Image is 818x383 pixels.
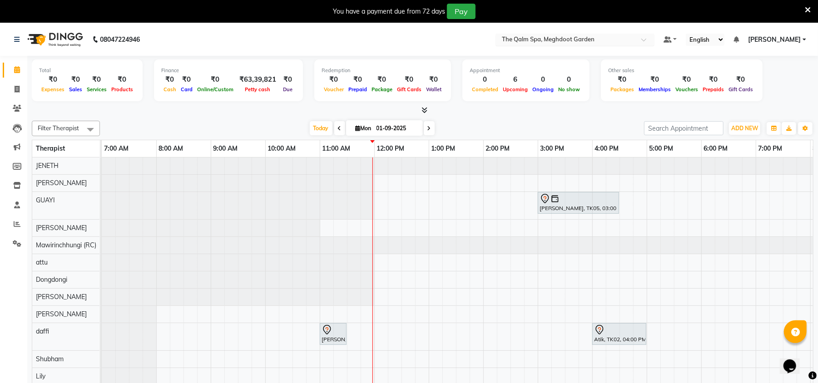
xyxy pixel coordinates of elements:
div: Finance [161,67,296,74]
div: Redemption [322,67,444,74]
a: 9:00 AM [211,142,240,155]
div: ₹0 [424,74,444,85]
b: 08047224946 [100,27,140,52]
span: attu [36,258,48,266]
span: Vouchers [673,86,700,93]
div: ₹0 [608,74,636,85]
a: 8:00 AM [157,142,186,155]
input: Search Appointment [644,121,724,135]
img: logo [23,27,85,52]
span: [PERSON_NAME] [36,179,87,187]
span: Packages [608,86,636,93]
span: Mon [353,125,374,132]
div: 0 [470,74,501,85]
span: Services [84,86,109,93]
span: Expenses [39,86,67,93]
div: 6 [501,74,530,85]
div: ₹0 [636,74,673,85]
span: Cash [161,86,178,93]
span: Therapist [36,144,65,152]
div: [PERSON_NAME], TK05, 03:00 PM-04:30 PM, Javanese Pampering - 90 Mins [539,193,618,212]
span: Prepaids [700,86,726,93]
a: 2:00 PM [484,142,512,155]
div: You have a payment due from 72 days [333,7,445,16]
span: Wallet [424,86,444,93]
a: 6:00 PM [702,142,730,155]
span: Prepaid [346,86,369,93]
span: Today [310,121,332,135]
div: ₹0 [109,74,135,85]
button: ADD NEW [729,122,760,135]
div: Total [39,67,135,74]
span: Online/Custom [195,86,236,93]
span: No show [556,86,582,93]
div: ₹0 [67,74,84,85]
div: [PERSON_NAME], TK01, 11:00 AM-11:30 AM, Signature Foot Massage - 30 Mins [321,324,346,344]
span: ADD NEW [731,125,758,132]
div: ₹0 [700,74,726,85]
span: Package [369,86,395,93]
a: 3:00 PM [538,142,567,155]
a: 12:00 PM [375,142,407,155]
div: ₹63,39,821 [236,74,280,85]
div: ₹0 [346,74,369,85]
span: [PERSON_NAME] [748,35,801,44]
span: [PERSON_NAME] [36,293,87,301]
span: Ongoing [530,86,556,93]
a: 5:00 PM [647,142,676,155]
span: [PERSON_NAME] [36,310,87,318]
span: Gift Cards [726,86,755,93]
div: ₹0 [178,74,195,85]
span: Filter Therapist [38,124,79,132]
div: ₹0 [161,74,178,85]
div: ₹0 [195,74,236,85]
a: 4:00 PM [593,142,621,155]
span: Sales [67,86,84,93]
div: ₹0 [39,74,67,85]
div: ₹0 [322,74,346,85]
span: Petty cash [243,86,273,93]
span: Shubham [36,355,64,363]
a: 7:00 PM [756,142,785,155]
div: Appointment [470,67,582,74]
span: Gift Cards [395,86,424,93]
span: Completed [470,86,501,93]
a: 10:00 AM [266,142,298,155]
span: Voucher [322,86,346,93]
span: Due [281,86,295,93]
span: GUAYI [36,196,55,204]
span: [PERSON_NAME] [36,224,87,232]
button: Pay [447,4,476,19]
a: 11:00 AM [320,142,353,155]
div: ₹0 [84,74,109,85]
span: JENETH [36,162,59,170]
input: 2025-09-01 [374,122,419,135]
div: ₹0 [673,74,700,85]
span: Dongdongi [36,275,67,284]
span: Upcoming [501,86,530,93]
div: ₹0 [369,74,395,85]
a: 7:00 AM [102,142,131,155]
div: Atik, TK02, 04:00 PM-05:00 PM, Javanese Pampering - 60 Mins [593,324,645,344]
div: 0 [556,74,582,85]
iframe: chat widget [780,347,809,374]
div: Other sales [608,67,755,74]
div: 0 [530,74,556,85]
a: 1:00 PM [429,142,458,155]
div: ₹0 [726,74,755,85]
span: Card [178,86,195,93]
span: Products [109,86,135,93]
span: Lily [36,372,45,380]
span: daffi [36,327,49,335]
span: Mawirinchhungi (RC) [36,241,96,249]
div: ₹0 [280,74,296,85]
span: Memberships [636,86,673,93]
div: ₹0 [395,74,424,85]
